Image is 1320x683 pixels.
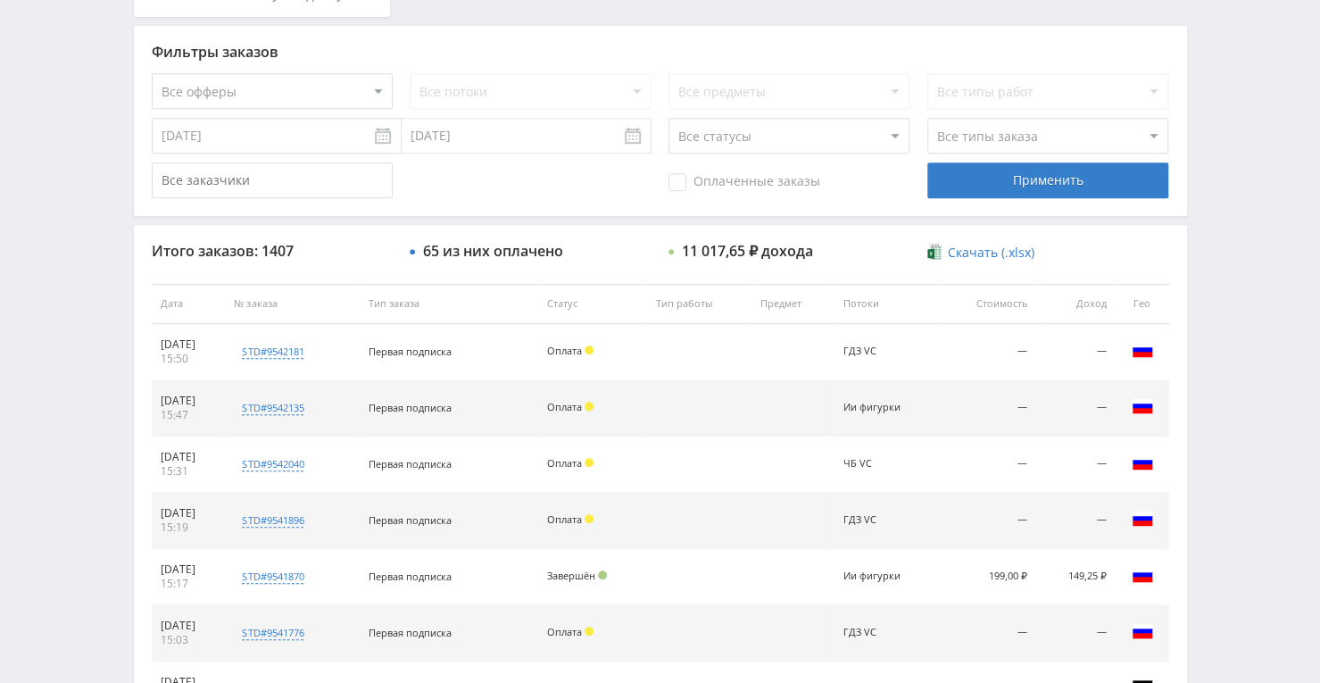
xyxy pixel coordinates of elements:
span: Оплата [547,625,582,638]
th: Стоимость [940,284,1036,324]
span: Холд [585,514,594,523]
th: Гео [1116,284,1169,324]
th: Потоки [834,284,940,324]
div: std#9542181 [242,345,303,359]
th: № заказа [225,284,359,324]
img: rus.png [1132,339,1153,361]
td: — [940,437,1036,493]
th: Дата [152,284,226,324]
div: ГДЗ VC [843,346,924,357]
div: 15:31 [161,464,217,479]
img: rus.png [1132,564,1153,586]
td: — [940,493,1036,549]
span: Оплата [547,512,582,526]
div: 15:17 [161,577,217,591]
td: — [940,324,1036,380]
td: — [1036,380,1116,437]
th: Тип заказа [360,284,538,324]
span: Первая подписка [369,457,452,471]
div: 11 017,65 ₽ дохода [682,243,813,259]
img: rus.png [1132,621,1153,642]
th: Предмет [751,284,834,324]
td: 199,00 ₽ [940,549,1036,605]
img: xlsx [927,243,942,261]
img: rus.png [1132,396,1153,417]
td: — [1036,493,1116,549]
div: 65 из них оплачено [423,243,563,259]
span: Первая подписка [369,626,452,639]
div: std#9541776 [242,626,303,640]
div: Итого заказов: 1407 [152,243,393,259]
div: Фильтры заказов [152,44,1169,60]
div: 15:03 [161,633,217,647]
div: [DATE] [161,450,217,464]
img: rus.png [1132,452,1153,473]
input: Все заказчики [152,162,393,198]
div: 15:47 [161,408,217,422]
div: Ии фигурки [843,571,924,582]
div: [DATE] [161,337,217,352]
span: Холд [585,402,594,411]
div: [DATE] [161,619,217,633]
td: — [1036,605,1116,662]
td: — [1036,324,1116,380]
span: Холд [585,627,594,636]
img: rus.png [1132,508,1153,529]
div: ЧБ VC [843,458,924,470]
td: — [940,380,1036,437]
span: Холд [585,458,594,467]
td: — [940,605,1036,662]
span: Первая подписка [369,401,452,414]
a: Скачать (.xlsx) [927,244,1034,262]
div: ГДЗ VC [843,514,924,526]
th: Статус [538,284,647,324]
div: std#9541870 [242,570,303,584]
div: [DATE] [161,562,217,577]
span: Холд [585,346,594,354]
div: std#9542135 [242,401,303,415]
div: [DATE] [161,506,217,521]
span: Скачать (.xlsx) [948,246,1034,260]
span: Оплаченные заказы [668,173,820,191]
span: Оплата [547,400,582,413]
span: Завершён [547,569,595,582]
div: Применить [927,162,1168,198]
div: ГДЗ VC [843,627,924,638]
span: Оплата [547,456,582,470]
div: std#9541896 [242,513,303,528]
td: — [1036,437,1116,493]
td: 149,25 ₽ [1036,549,1116,605]
div: 15:19 [161,521,217,535]
span: Первая подписка [369,570,452,583]
div: Ии фигурки [843,402,924,413]
div: std#9542040 [242,457,303,471]
span: Первая подписка [369,513,452,527]
span: Подтвержден [598,571,607,579]
th: Доход [1036,284,1116,324]
span: Оплата [547,344,582,357]
span: Первая подписка [369,345,452,358]
div: 15:50 [161,352,217,366]
div: [DATE] [161,394,217,408]
th: Тип работы [647,284,751,324]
